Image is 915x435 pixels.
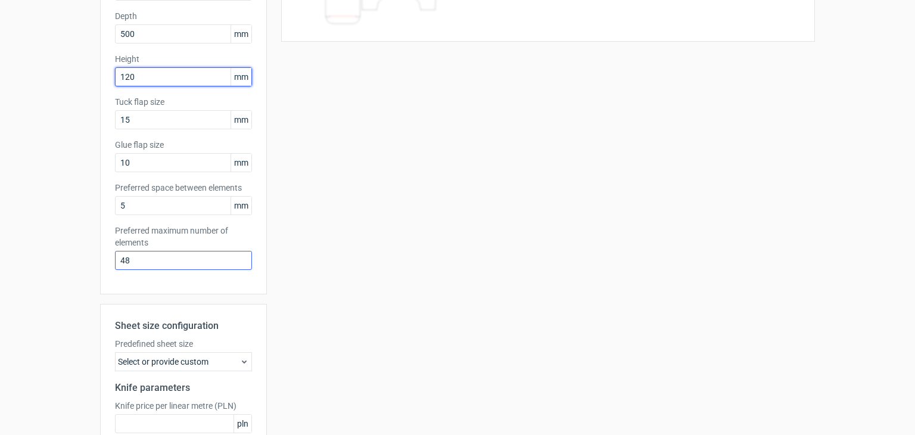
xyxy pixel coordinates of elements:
span: pln [234,415,251,433]
label: Preferred space between elements [115,182,252,194]
span: mm [231,154,251,172]
label: Depth [115,10,252,22]
div: Select or provide custom [115,352,252,371]
label: Knife price per linear metre (PLN) [115,400,252,412]
label: Tuck flap size [115,96,252,108]
span: mm [231,25,251,43]
h2: Sheet size configuration [115,319,252,333]
span: mm [231,68,251,86]
label: Predefined sheet size [115,338,252,350]
label: Height [115,53,252,65]
h2: Knife parameters [115,381,252,395]
label: Preferred maximum number of elements [115,225,252,248]
label: Glue flap size [115,139,252,151]
span: mm [231,197,251,215]
span: mm [231,111,251,129]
